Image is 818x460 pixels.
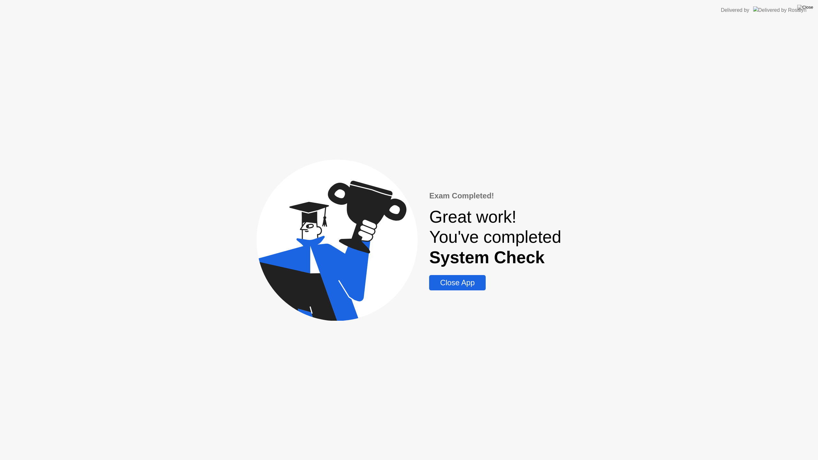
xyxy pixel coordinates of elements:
div: Close App [431,278,483,287]
div: Great work! You've completed [429,207,561,267]
img: Delivered by Rosalyn [753,6,806,14]
img: Close [797,5,813,10]
button: Close App [429,275,485,290]
b: System Check [429,248,544,267]
div: Delivered by [721,6,749,14]
div: Exam Completed! [429,190,561,202]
